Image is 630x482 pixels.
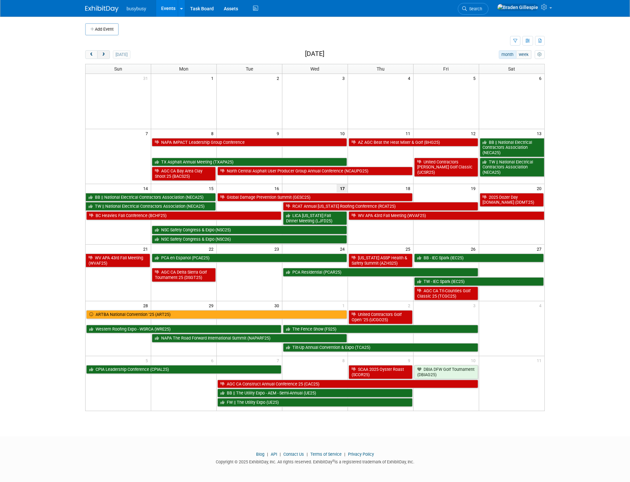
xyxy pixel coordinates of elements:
a: TW - IEC Spark (IEC25) [414,277,544,286]
button: [DATE] [113,50,131,59]
a: PCA Residential (PCAR25) [283,268,478,277]
a: PCA en Espanol (PCAE25) [152,254,347,262]
span: busybusy [127,6,146,11]
span: 2 [407,301,413,310]
a: DBIA DFW Golf Tournament (DBIAG25) [414,365,478,379]
span: 29 [208,301,216,310]
span: 31 [143,74,151,82]
a: LICA [US_STATE] Fall Dinner Meeting (LJFD25) [283,211,347,225]
h2: [DATE] [305,50,324,58]
a: BB - IEC Spark (IEC25) [414,254,544,262]
span: 7 [145,129,151,137]
span: | [305,452,309,457]
a: FW || The Utility Expo (UE25) [217,398,413,407]
a: [US_STATE] ASSP Health & Safety Summit (AZHS25) [349,254,413,267]
img: ExhibitDay [85,6,119,12]
a: RCAT Annual [US_STATE] Roofing Conference (RCAT25) [283,202,478,211]
a: BB || National Electrical Contractors Association (NECA25) [480,138,544,157]
button: Add Event [85,23,119,35]
a: WV APA 43rd Fall Meeting (WVAF25) [86,254,150,267]
a: Global Damage Prevention Summit (GESC25) [217,193,413,202]
a: North Central Asphalt User Producer Group Annual Conference (NCAUPG25) [217,167,413,175]
button: week [516,50,531,59]
span: 5 [145,356,151,364]
button: prev [85,50,98,59]
a: United Contractors [PERSON_NAME] Golf Classic (UCSR25) [414,158,478,177]
span: Wed [310,66,319,72]
a: Search [458,3,488,15]
span: 11 [405,129,413,137]
img: Braden Gillespie [497,4,538,11]
button: month [499,50,516,59]
button: myCustomButton [535,50,545,59]
span: 4 [538,301,544,310]
span: Search [467,6,482,11]
span: 10 [471,356,479,364]
a: 2025 Dozer Day [DOMAIN_NAME] (DDMT25) [480,193,544,207]
span: 3 [342,74,348,82]
span: 1 [342,301,348,310]
a: The Fence Show (FS25) [283,325,478,334]
span: 24 [339,245,348,253]
span: Sat [508,66,515,72]
span: 17 [337,184,348,192]
span: 16 [274,184,282,192]
span: 9 [407,356,413,364]
span: 21 [143,245,151,253]
a: NAPA IMPACT Leadership Group Conference [152,138,347,147]
span: 8 [210,129,216,137]
span: 28 [143,301,151,310]
span: 9 [276,129,282,137]
a: Western Roofing Expo - WSRCA (WRE25) [86,325,281,334]
a: WV APA 43rd Fall Meeting (WVAF25) [349,211,544,220]
span: 1 [210,74,216,82]
span: | [343,452,347,457]
a: API [271,452,277,457]
a: Blog [256,452,264,457]
span: 14 [143,184,151,192]
i: Personalize Calendar [537,53,542,57]
span: Sun [114,66,122,72]
span: 30 [274,301,282,310]
a: Tilt-Up Annual Convention & Expo (TCA25) [283,343,478,352]
a: NSC Safety Congress & Expo (NSC26) [152,235,347,244]
a: Contact Us [283,452,304,457]
span: 22 [208,245,216,253]
span: 6 [210,356,216,364]
a: TW || National Electrical Contractors Association (NECA25) [86,202,216,211]
span: 6 [538,74,544,82]
span: 15 [208,184,216,192]
span: 12 [471,129,479,137]
a: NAPA The Road Forward International Summit (NAPARF25) [152,334,347,343]
span: 10 [339,129,348,137]
span: 23 [274,245,282,253]
span: 25 [405,245,413,253]
span: Tue [246,66,253,72]
span: Fri [444,66,449,72]
span: 20 [536,184,544,192]
span: Thu [377,66,385,72]
sup: ® [332,459,335,463]
a: NSC Safety Congress & Expo (NSC25) [152,226,347,234]
a: United Contractors Golf Open ’25 (UCGO25) [349,310,413,324]
span: 27 [536,245,544,253]
a: TW || National Electrical Contractors Association (NECA25) [480,158,544,177]
span: 3 [473,301,479,310]
a: Privacy Policy [348,452,374,457]
a: Terms of Service [310,452,342,457]
span: 13 [536,129,544,137]
span: 2 [276,74,282,82]
a: BC Heavies Fall Conference (BCHF25) [86,211,281,220]
a: BB || The Utility Expo - AEM - Semi-Annual (UE25) [217,389,413,397]
a: AZ AGC Beat the Heat Mixer & Golf (BHG25) [349,138,478,147]
span: 18 [405,184,413,192]
span: 5 [473,74,479,82]
a: AGC CA Delta Sierra Golf Tournament 25 (DSGT25) [152,268,216,282]
span: | [278,452,282,457]
span: 7 [276,356,282,364]
span: 4 [407,74,413,82]
a: AGC CA Construct Annual Conference 25 (CAC25) [217,380,478,388]
a: TX Asphalt Annual Meeting (TXAPA25) [152,158,347,166]
a: BB || National Electrical Contractors Association (NECA25) [86,193,216,202]
span: Mon [179,66,188,72]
